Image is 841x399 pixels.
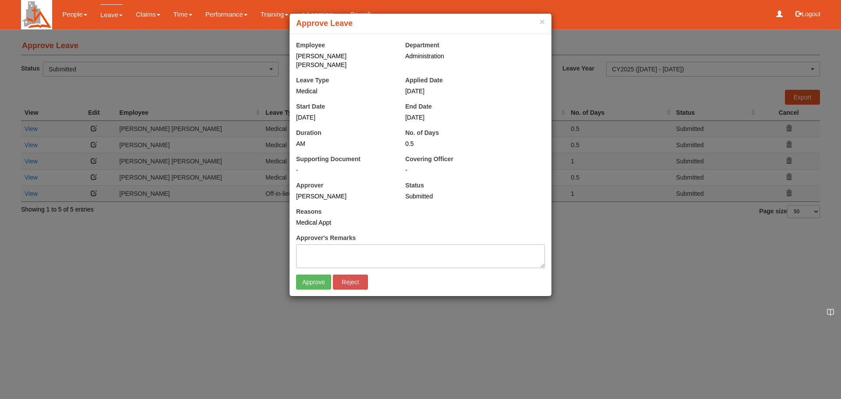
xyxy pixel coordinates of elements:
label: Start Date [296,102,325,111]
div: Submitted [405,192,501,201]
button: × [540,17,545,26]
div: Administration [405,52,545,60]
div: Medical Appt [296,218,436,227]
label: Status [405,181,424,190]
div: [PERSON_NAME] [PERSON_NAME] [296,52,392,69]
div: [DATE] [405,87,501,95]
div: AM [296,139,392,148]
label: Covering Officer [405,155,453,163]
input: Approve [296,275,331,290]
div: - [405,166,545,174]
label: Supporting Document [296,155,360,163]
label: Applied Date [405,76,443,85]
label: End Date [405,102,432,111]
div: [DATE] [296,113,392,122]
label: Approver [296,181,323,190]
div: Medical [296,87,392,95]
input: Reject [333,275,368,290]
label: Reasons [296,207,322,216]
label: Duration [296,128,322,137]
div: 0.5 [405,139,501,148]
b: Approve Leave [296,19,353,28]
label: Leave Type [296,76,329,85]
label: Approver's Remarks [296,233,356,242]
div: [PERSON_NAME] [296,192,392,201]
label: No. of Days [405,128,439,137]
div: - [296,166,392,174]
label: Employee [296,41,325,49]
div: [DATE] [405,113,501,122]
label: Department [405,41,439,49]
